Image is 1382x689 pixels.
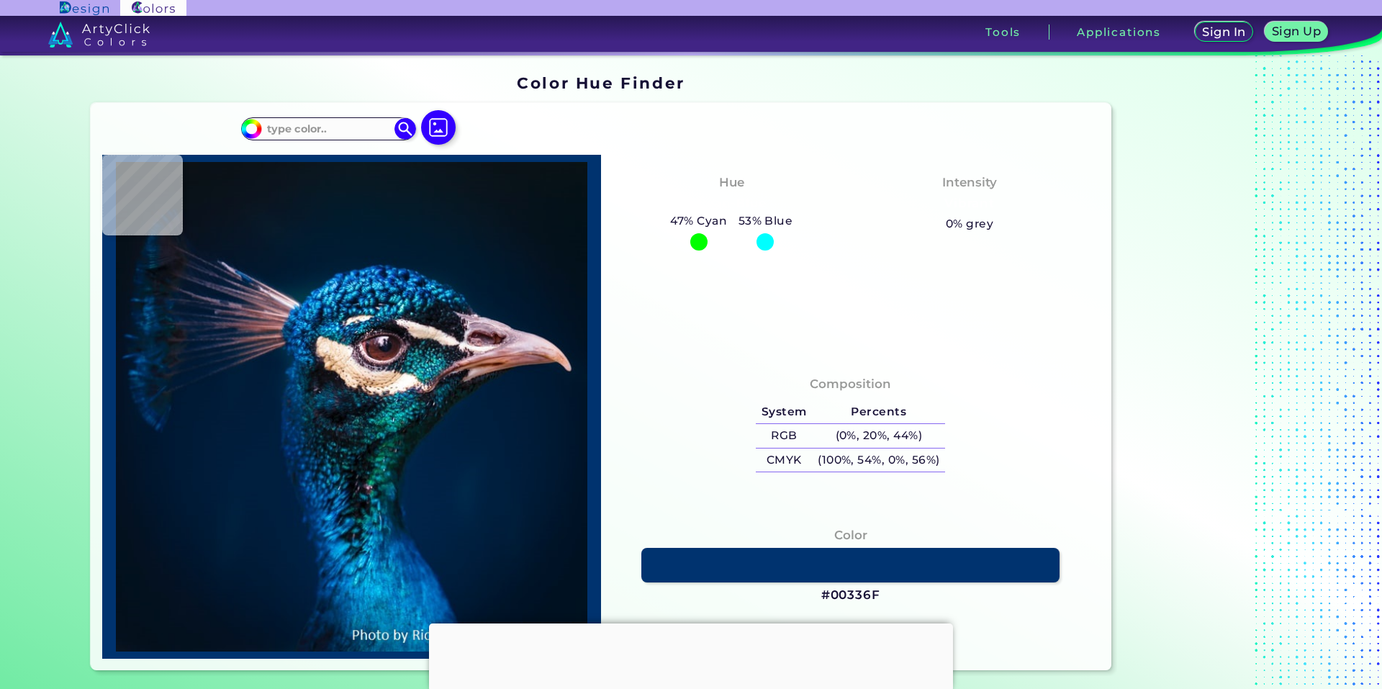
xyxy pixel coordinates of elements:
[756,449,812,472] h5: CMYK
[1204,27,1243,37] h5: Sign In
[821,587,880,604] h3: #00336F
[1274,26,1319,37] h5: Sign Up
[812,400,945,424] h5: Percents
[1198,23,1251,41] a: Sign In
[756,424,812,448] h5: RGB
[261,119,395,138] input: type color..
[48,22,150,48] img: logo_artyclick_colors_white.svg
[60,1,108,15] img: ArtyClick Design logo
[109,162,594,652] img: img_pavlin.jpg
[429,623,953,688] iframe: Advertisement
[812,449,945,472] h5: (100%, 54%, 0%, 56%)
[733,212,798,230] h5: 53% Blue
[942,172,997,193] h4: Intensity
[421,110,456,145] img: icon picture
[1268,23,1324,41] a: Sign Up
[665,212,733,230] h5: 47% Cyan
[1117,69,1297,677] iframe: Advertisement
[756,400,812,424] h5: System
[1077,27,1161,37] h3: Applications
[985,27,1021,37] h3: Tools
[517,72,685,94] h1: Color Hue Finder
[810,374,891,395] h4: Composition
[939,195,1001,212] h3: Vibrant
[394,118,416,140] img: icon search
[719,172,744,193] h4: Hue
[812,424,945,448] h5: (0%, 20%, 44%)
[834,525,867,546] h4: Color
[946,215,993,233] h5: 0% grey
[691,195,772,212] h3: Cyan-Blue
